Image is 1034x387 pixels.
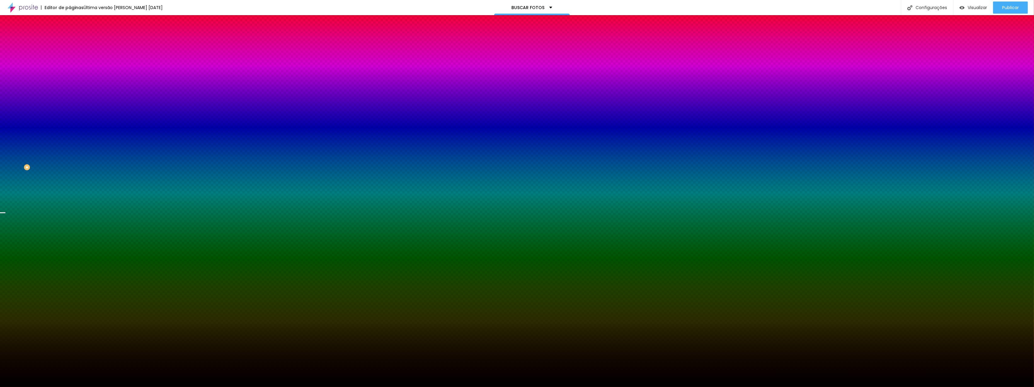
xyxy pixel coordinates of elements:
button: Visualizar [953,2,993,14]
font: Publicar [1002,5,1019,11]
font: Configurações [916,5,947,11]
font: Visualizar [968,5,987,11]
font: Editor de páginas [45,5,84,11]
img: view-1.svg [959,5,965,10]
button: Publicar [993,2,1028,14]
img: Ícone [907,5,913,10]
font: BUSCAR FOTOS [512,5,545,11]
font: Última versão [PERSON_NAME] [DATE] [84,5,163,11]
